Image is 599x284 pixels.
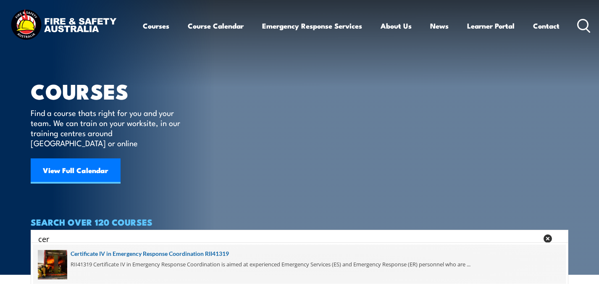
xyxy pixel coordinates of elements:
h4: SEARCH OVER 120 COURSES [31,217,568,226]
input: Search input [38,232,538,245]
a: Emergency Response Services [262,15,362,37]
form: Search form [40,233,540,245]
a: News [430,15,449,37]
p: Find a course thats right for you and your team. We can train on your worksite, in our training c... [31,108,184,148]
a: About Us [381,15,412,37]
button: Search magnifier button [554,233,565,245]
a: Courses [143,15,169,37]
h1: COURSES [31,82,192,100]
a: View Full Calendar [31,158,121,184]
a: Learner Portal [467,15,515,37]
a: Course Calendar [188,15,244,37]
a: Contact [533,15,560,37]
a: Certificate IV in Emergency Response Coordination RII41319 [38,249,561,258]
